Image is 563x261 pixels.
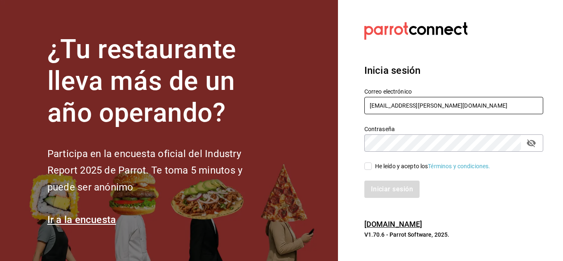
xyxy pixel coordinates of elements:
input: Ingresa tu correo electrónico [364,97,543,114]
a: Términos y condiciones. [428,163,490,169]
h1: ¿Tu restaurante lleva más de un año operando? [47,34,270,129]
label: Contraseña [364,126,543,132]
a: [DOMAIN_NAME] [364,220,422,228]
p: V1.70.6 - Parrot Software, 2025. [364,230,543,239]
label: Correo electrónico [364,89,543,94]
h3: Inicia sesión [364,63,543,78]
h2: Participa en la encuesta oficial del Industry Report 2025 de Parrot. Te toma 5 minutos y puede se... [47,146,270,196]
a: Ir a la encuesta [47,214,116,226]
button: passwordField [524,136,538,150]
div: He leído y acepto los [375,162,490,171]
